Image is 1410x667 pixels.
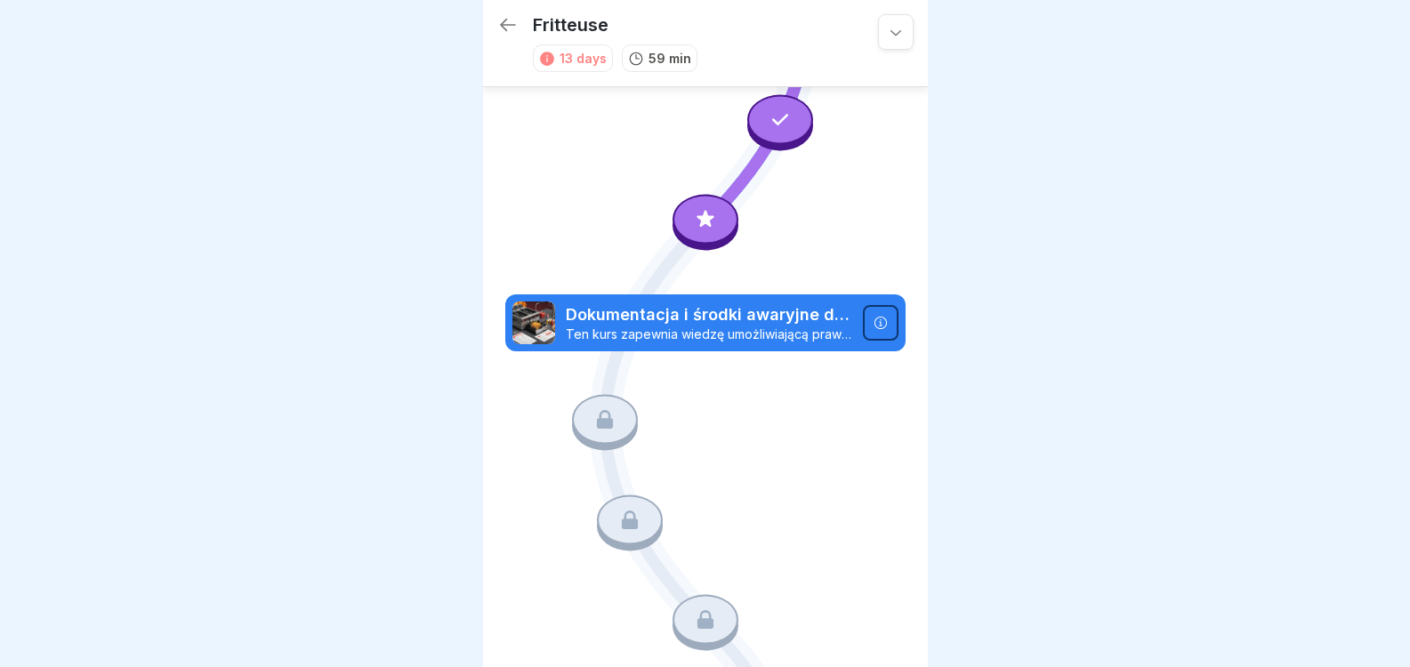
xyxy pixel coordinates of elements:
div: 13 days [560,49,607,68]
p: Dokumentacja i środki awaryjne dla frytownic [566,303,852,326]
p: Ten kurs zapewnia wiedzę umożliwiającą prawidłowe dokumentowanie monitorowania frytownic i skutec... [566,326,852,342]
p: 59 min [649,49,691,68]
img: t30obnioake0y3p0okzoia1o.png [512,301,555,344]
p: Fritteuse [533,14,608,36]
